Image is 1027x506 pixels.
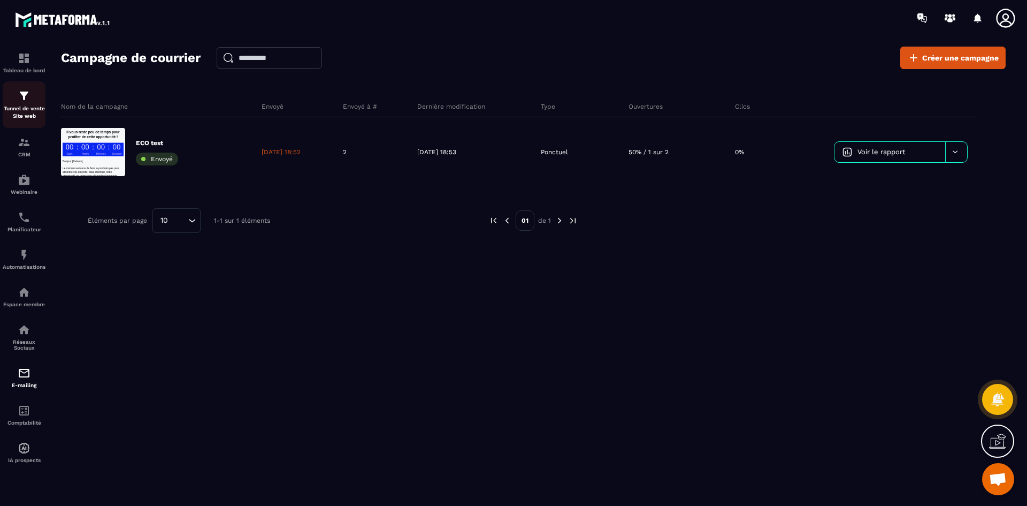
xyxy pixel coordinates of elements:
[538,216,551,225] p: de 1
[568,216,578,225] img: next
[922,52,999,63] span: Créer une campagne
[982,463,1014,495] div: Ouvrir le chat
[262,102,283,111] p: Envoyé
[516,210,534,231] p: 01
[136,139,178,147] p: ECO test
[5,105,209,117] p: Bonjour [Prénom],
[3,339,45,351] p: Réseaux Sociaux
[842,147,852,157] img: icon
[3,165,45,203] a: automationsautomationsWebinaire
[3,67,45,73] p: Tableau de bord
[3,278,45,315] a: automationsautomationsEspace membre
[3,240,45,278] a: automationsautomationsAutomatisations
[3,128,45,165] a: formationformationCRM
[3,396,45,434] a: accountantaccountantComptabilité
[417,148,456,156] p: [DATE] 18:53
[18,6,195,36] strong: Il vous reste peu de temps pour profiter de cette opportunité !
[3,359,45,396] a: emailemailE-mailing
[3,152,45,157] p: CRM
[555,216,564,225] img: next
[3,203,45,240] a: schedulerschedulerPlanificateur
[502,216,512,225] img: prev
[15,10,111,29] img: logo
[3,105,45,120] p: Tunnel de vente Site web
[3,226,45,232] p: Planificateur
[262,148,301,156] p: [DATE] 18:52
[629,102,663,111] p: Ouvertures
[157,215,172,226] span: 10
[5,129,209,165] p: Le moment est venu de faire le prochain pas pour atteindre vos objectifs. Mais attention, cette o...
[417,102,485,111] p: Dernière modification
[857,148,905,156] span: Voir le rapport
[629,148,669,156] p: 50% / 1 sur 2
[541,102,555,111] p: Type
[18,248,30,261] img: automations
[18,211,30,224] img: scheduler
[18,286,30,299] img: automations
[3,457,45,463] p: IA prospects
[541,148,568,156] p: Ponctuel
[900,47,1006,69] a: Créer une campagne
[343,102,377,111] p: Envoyé à #
[61,47,201,69] h2: Campagne de courrier
[18,173,30,186] img: automations
[3,301,45,307] p: Espace membre
[834,142,945,162] a: Voir le rapport
[61,102,128,111] p: Nom de la campagne
[151,155,173,163] span: Envoyé
[172,215,186,226] input: Search for option
[18,52,30,65] img: formation
[3,382,45,388] p: E-mailing
[3,81,45,128] a: formationformationTunnel de vente Site web
[18,89,30,102] img: formation
[152,208,201,233] div: Search for option
[18,323,30,336] img: social-network
[88,217,147,224] p: Éléments par page
[18,404,30,417] img: accountant
[5,49,209,95] img: Countdown
[3,264,45,270] p: Automatisations
[3,44,45,81] a: formationformationTableau de bord
[343,148,347,156] p: 2
[214,217,270,224] p: 1-1 sur 1 éléments
[3,189,45,195] p: Webinaire
[735,148,744,156] p: 0%
[18,367,30,380] img: email
[18,442,30,455] img: automations
[489,216,499,225] img: prev
[18,136,30,149] img: formation
[735,102,750,111] p: Clics
[3,420,45,426] p: Comptabilité
[3,315,45,359] a: social-networksocial-networkRéseaux Sociaux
